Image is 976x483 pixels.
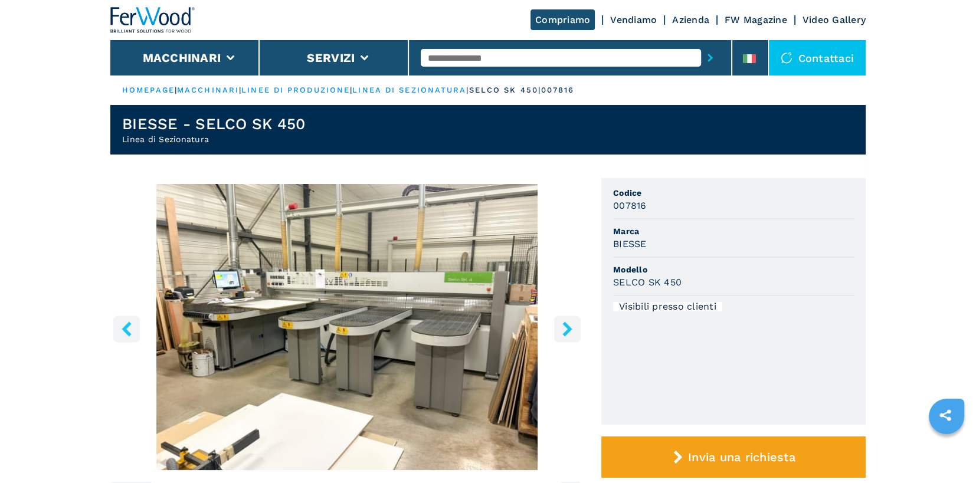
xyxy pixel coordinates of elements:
[113,316,140,342] button: left-button
[613,237,647,251] h3: BIESSE
[613,187,854,199] span: Codice
[241,86,350,94] a: linee di produzione
[688,450,795,464] span: Invia una richiesta
[613,275,682,289] h3: SELCO SK 450
[307,51,355,65] button: Servizi
[610,14,657,25] a: Vendiamo
[530,9,595,30] a: Compriamo
[613,225,854,237] span: Marca
[613,199,647,212] h3: 007816
[110,184,584,470] img: Linea di Sezionatura BIESSE SELCO SK 450
[122,114,305,133] h1: BIESSE - SELCO SK 450
[466,86,469,94] span: |
[701,44,719,71] button: submit-button
[931,400,960,430] a: sharethis
[122,133,305,145] h2: Linea di Sezionatura
[672,14,709,25] a: Azienda
[541,85,575,96] p: 007816
[725,14,787,25] a: FW Magazine
[613,264,854,275] span: Modello
[803,14,866,25] a: Video Gallery
[143,51,221,65] button: Macchinari
[926,430,967,474] iframe: Chat
[769,40,866,75] div: Contattaci
[122,86,175,94] a: HOMEPAGE
[175,86,177,94] span: |
[554,316,581,342] button: right-button
[177,86,239,94] a: macchinari
[350,86,352,94] span: |
[239,86,241,94] span: |
[613,302,722,311] div: Visibili presso clienti
[781,52,792,64] img: Contattaci
[352,86,466,94] a: linea di sezionatura
[601,436,866,478] button: Invia una richiesta
[110,184,584,470] div: Go to Slide 2
[110,7,195,33] img: Ferwood
[469,85,541,96] p: selco sk 450 |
